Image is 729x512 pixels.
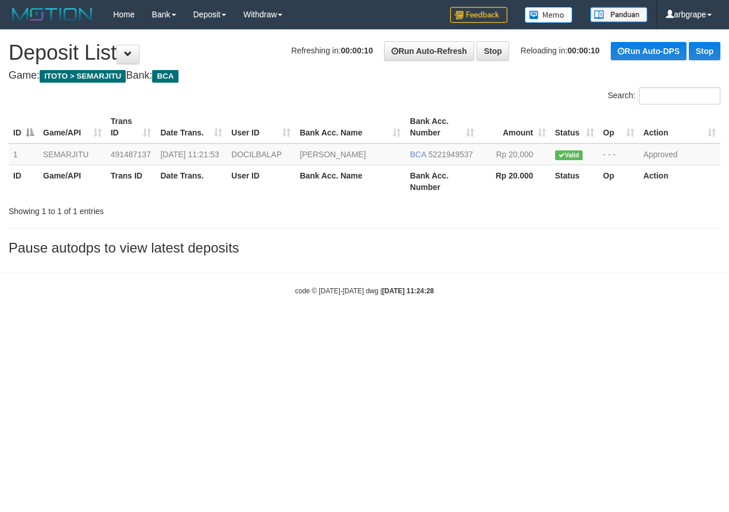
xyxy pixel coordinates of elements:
a: Stop [476,41,509,61]
strong: 00:00:10 [568,46,600,55]
th: Bank Acc. Name [295,165,405,197]
th: Status: activate to sort column ascending [550,111,599,143]
a: [PERSON_NAME] [300,150,366,159]
span: Copy 5221949537 to clipboard [428,150,473,159]
th: Bank Acc. Number: activate to sort column ascending [405,111,479,143]
th: ID [9,165,38,197]
th: Game/API [38,165,106,197]
small: code © [DATE]-[DATE] dwg | [295,287,434,295]
label: Search: [608,87,720,104]
img: Feedback.jpg [450,7,507,23]
th: Action: activate to sort column ascending [639,111,720,143]
th: Status [550,165,599,197]
strong: 00:00:10 [341,46,373,55]
a: Run Auto-Refresh [384,41,474,61]
img: panduan.png [590,7,647,22]
th: Trans ID [106,165,156,197]
td: SEMARJITU [38,143,106,165]
span: BCA [410,150,426,159]
th: User ID [227,165,295,197]
th: Date Trans.: activate to sort column ascending [156,111,227,143]
span: BCA [152,70,178,83]
input: Search: [639,87,720,104]
th: Date Trans. [156,165,227,197]
a: Stop [689,42,720,60]
span: Valid transaction [555,150,583,160]
th: Trans ID: activate to sort column ascending [106,111,156,143]
a: Run Auto-DPS [611,42,687,60]
td: 1 [9,143,38,165]
span: 491487137 [111,150,151,159]
th: User ID: activate to sort column ascending [227,111,295,143]
th: Op [599,165,639,197]
div: Showing 1 to 1 of 1 entries [9,201,295,217]
th: Bank Acc. Name: activate to sort column ascending [295,111,405,143]
th: Amount: activate to sort column ascending [479,111,550,143]
span: Reloading in: [521,46,600,55]
th: Action [639,165,720,197]
th: Game/API: activate to sort column ascending [38,111,106,143]
h1: Deposit List [9,41,720,64]
span: DOCILBALAP [231,150,282,159]
th: ID: activate to sort column descending [9,111,38,143]
td: Approved [639,143,720,165]
span: ITOTO > SEMARJITU [40,70,126,83]
span: Rp 20,000 [496,150,533,159]
h4: Game: Bank: [9,70,720,82]
h3: Pause autodps to view latest deposits [9,241,720,255]
img: Button%20Memo.svg [525,7,573,23]
th: Bank Acc. Number [405,165,479,197]
img: MOTION_logo.png [9,6,96,23]
th: Op: activate to sort column ascending [599,111,639,143]
strong: [DATE] 11:24:28 [382,287,434,295]
th: Rp 20.000 [479,165,550,197]
td: - - - [599,143,639,165]
span: [DATE] 11:21:53 [160,150,219,159]
span: Refreshing in: [291,46,373,55]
